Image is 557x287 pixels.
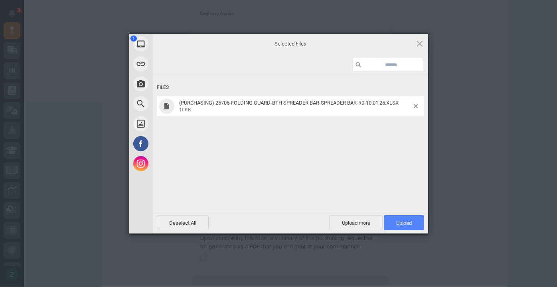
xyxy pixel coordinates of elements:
span: (PURCHASING) 25705-FOLDING GUARD-BTH SPREADER BAR-SPREADER BAR-R0-10.01.25.XLSX [179,100,399,106]
div: Link (URL) [129,54,225,74]
span: 10KB [179,107,191,113]
span: Deselect All [157,215,209,230]
div: Take Photo [129,74,225,94]
div: Web Search [129,94,225,114]
span: (PURCHASING) 25705-FOLDING GUARD-BTH SPREADER BAR-SPREADER BAR-R0-10.01.25.XLSX [177,100,414,113]
span: 1 [130,36,137,42]
div: Instagram [129,154,225,174]
div: Files [157,80,424,95]
span: Upload [384,215,424,230]
span: Upload [396,220,412,226]
div: Unsplash [129,114,225,134]
span: Upload more [330,215,383,230]
span: Selected Files [211,40,370,47]
span: Click here or hit ESC to close picker [415,39,424,48]
div: Facebook [129,134,225,154]
div: My Device [129,34,225,54]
